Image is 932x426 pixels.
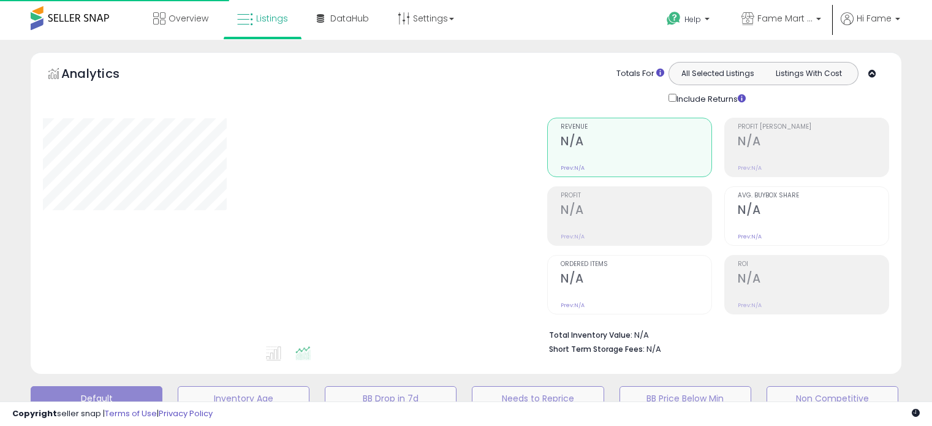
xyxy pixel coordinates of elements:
button: Default [31,386,162,411]
span: ROI [738,261,888,268]
a: Hi Fame [841,12,900,40]
button: BB Price Below Min [619,386,751,411]
span: Hi Fame [857,12,892,25]
div: Totals For [616,68,664,80]
small: Prev: N/A [561,164,585,172]
a: Help [657,2,722,40]
h2: N/A [561,134,711,151]
span: DataHub [330,12,369,25]
span: Overview [169,12,208,25]
small: Prev: N/A [738,164,762,172]
span: Listings [256,12,288,25]
button: BB Drop in 7d [325,386,457,411]
a: Terms of Use [105,408,157,419]
span: Ordered Items [561,261,711,268]
a: Privacy Policy [159,408,213,419]
h2: N/A [738,134,888,151]
div: Include Returns [659,91,760,105]
i: Get Help [666,11,681,26]
h2: N/A [738,203,888,219]
span: Profit [PERSON_NAME] [738,124,888,131]
span: Avg. Buybox Share [738,192,888,199]
b: Total Inventory Value: [549,330,632,340]
span: Profit [561,192,711,199]
div: seller snap | | [12,408,213,420]
span: Help [684,14,701,25]
button: Non Competitive [767,386,898,411]
button: Inventory Age [178,386,309,411]
button: Listings With Cost [763,66,854,82]
h2: N/A [561,203,711,219]
span: Fame Mart CA [757,12,813,25]
li: N/A [549,327,880,341]
h2: N/A [738,272,888,288]
span: Revenue [561,124,711,131]
h5: Analytics [61,65,143,85]
strong: Copyright [12,408,57,419]
small: Prev: N/A [561,233,585,240]
button: All Selected Listings [672,66,763,82]
span: N/A [646,343,661,355]
h2: N/A [561,272,711,288]
small: Prev: N/A [561,302,585,309]
button: Needs to Reprice [472,386,604,411]
small: Prev: N/A [738,302,762,309]
small: Prev: N/A [738,233,762,240]
b: Short Term Storage Fees: [549,344,645,354]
